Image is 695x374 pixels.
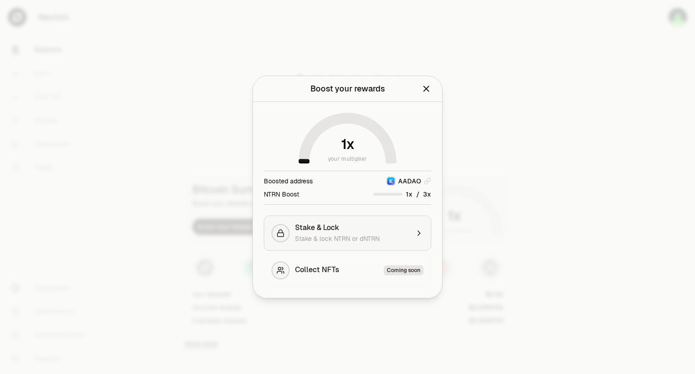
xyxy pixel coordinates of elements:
div: Boost your rewards [310,82,385,95]
div: Coming soon [384,265,424,275]
span: Stake & lock NTRN or dNTRN [295,235,380,243]
span: Stake & Lock [295,223,339,232]
div: / [373,189,431,199]
div: Boosted address [264,177,313,186]
button: KeplrAADAO [386,177,431,186]
span: your multiplier [328,154,367,163]
span: Collect NFTs [295,265,339,275]
img: Keplr [387,177,395,185]
button: Close [421,82,431,95]
button: Stake & LockStake & lock NTRN or dNTRN [264,216,431,251]
button: Collect NFTsComing soon [264,254,431,287]
span: AADAO [398,177,421,186]
div: NTRN Boost [264,190,299,199]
